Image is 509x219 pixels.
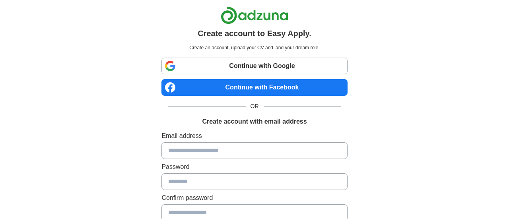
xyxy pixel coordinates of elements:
[246,102,264,110] span: OR
[161,131,347,141] label: Email address
[163,44,346,51] p: Create an account, upload your CV and land your dream role.
[161,193,347,203] label: Confirm password
[161,58,347,74] a: Continue with Google
[198,27,311,39] h1: Create account to Easy Apply.
[221,6,288,24] img: Adzuna logo
[161,162,347,172] label: Password
[161,79,347,96] a: Continue with Facebook
[202,117,307,126] h1: Create account with email address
